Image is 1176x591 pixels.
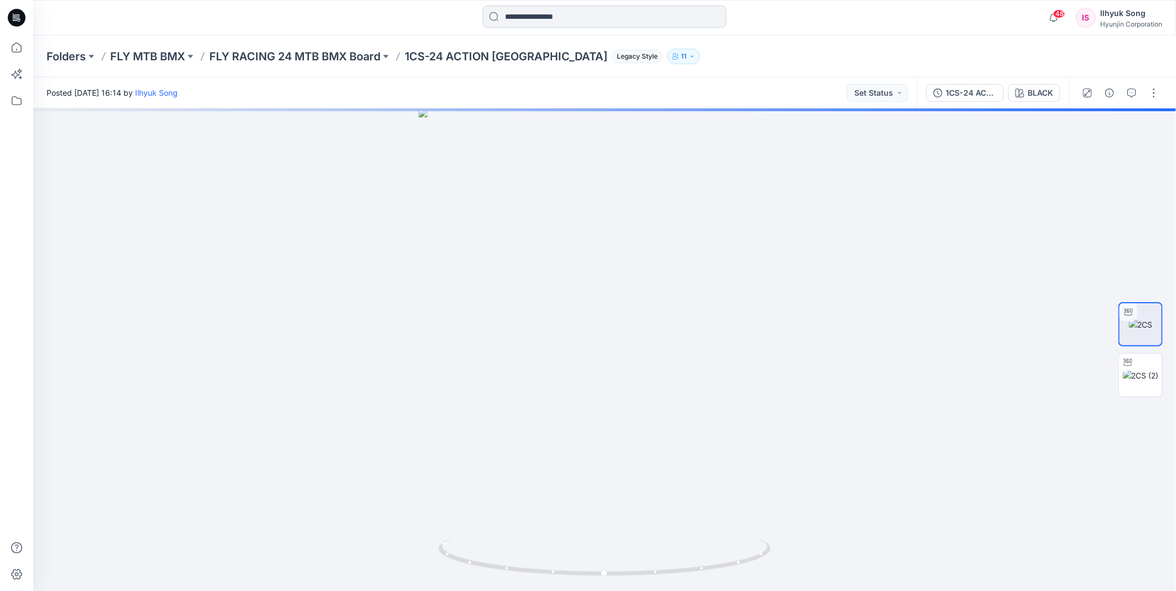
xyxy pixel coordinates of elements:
img: 2CS [1129,319,1153,330]
p: 11 [681,50,687,63]
a: Ilhyuk Song [135,88,178,97]
span: Posted [DATE] 16:14 by [47,87,178,98]
div: Hyunjin Corporation [1100,20,1162,28]
button: Legacy Style [607,49,663,64]
button: BLACK [1008,84,1060,102]
span: Legacy Style [612,50,663,63]
a: FLY RACING 24 MTB BMX Board [209,49,380,64]
a: FLY MTB BMX [110,49,185,64]
div: BLACK [1028,87,1053,99]
div: 1CS-24 ACTION [GEOGRAPHIC_DATA] [946,87,997,99]
a: Folders [47,49,86,64]
span: 48 [1053,9,1065,18]
button: 1CS-24 ACTION [GEOGRAPHIC_DATA] [926,84,1004,102]
button: 11 [667,49,700,64]
div: Ilhyuk Song [1100,7,1162,20]
p: 1CS-24 ACTION [GEOGRAPHIC_DATA] [405,49,607,64]
div: IS [1076,8,1096,28]
button: Details [1101,84,1118,102]
img: 2CS (2) [1123,370,1159,381]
